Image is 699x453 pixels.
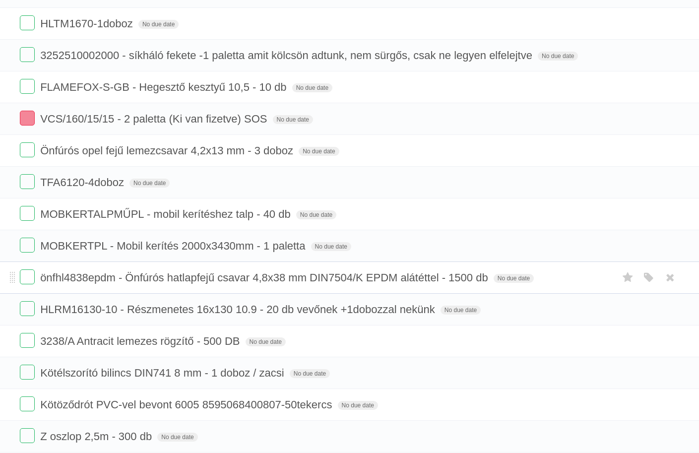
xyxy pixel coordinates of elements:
[40,49,535,62] span: 3252510002000 - síkháló fekete -1 paletta amit kölcsön adtunk, nem sürgős, csak ne legyen elfelejtve
[40,367,287,379] span: Kötélszorító bilincs DIN741 8 mm - 1 doboz / zacsi
[494,274,534,283] span: No due date
[20,15,35,30] label: Done
[20,396,35,411] label: Done
[538,52,578,61] span: No due date
[40,176,127,189] span: TFA6120-4doboz
[20,174,35,189] label: Done
[292,83,332,92] span: No due date
[138,20,179,29] span: No due date
[40,17,135,30] span: HLTM1670-1doboz
[20,47,35,62] label: Done
[296,210,336,219] span: No due date
[40,208,293,220] span: MOBKERTALPMŰPL - mobil kerítéshez talp - 40 db
[273,115,313,124] span: No due date
[40,398,334,411] span: Kötöződrót PVC-vel bevont 6005 8595068400807-50tekercs
[40,430,154,443] span: Z oszlop 2,5m - 300 db
[299,147,339,156] span: No due date
[441,306,481,315] span: No due date
[246,337,286,346] span: No due date
[619,269,637,286] label: Star task
[311,242,351,251] span: No due date
[20,238,35,253] label: Done
[40,81,289,93] span: FLAMEFOX-S-GB - Hegesztő kesztyű 10,5 - 10 db
[338,401,378,410] span: No due date
[40,144,296,157] span: Önfúrós opel fejű lemezcsavar 4,2x13 mm - 3 doboz
[40,113,269,125] span: VCS/160/15/15 - 2 paletta (Ki van fizetve) SOS
[20,301,35,316] label: Done
[40,240,308,252] span: MOBKERTPL - Mobil kerítés 2000x3430mm - 1 paletta
[20,142,35,157] label: Done
[20,269,35,284] label: Done
[129,179,170,188] span: No due date
[290,369,330,378] span: No due date
[40,303,438,316] span: HLRM16130-10 - Részmenetes 16x130 10.9 - 20 db vevőnek +1dobozzal nekünk
[40,335,242,347] span: 3238/A Antracit lemezes rögzítő - 500 DB
[20,365,35,380] label: Done
[40,271,491,284] span: önfhl4838epdm - Önfúrós hatlapfejű csavar 4,8x38 mm DIN7504/K EPDM alátéttel - 1500 db
[20,79,35,94] label: Done
[20,111,35,126] label: Done
[20,428,35,443] label: Done
[20,333,35,348] label: Done
[20,206,35,221] label: Done
[157,433,197,442] span: No due date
